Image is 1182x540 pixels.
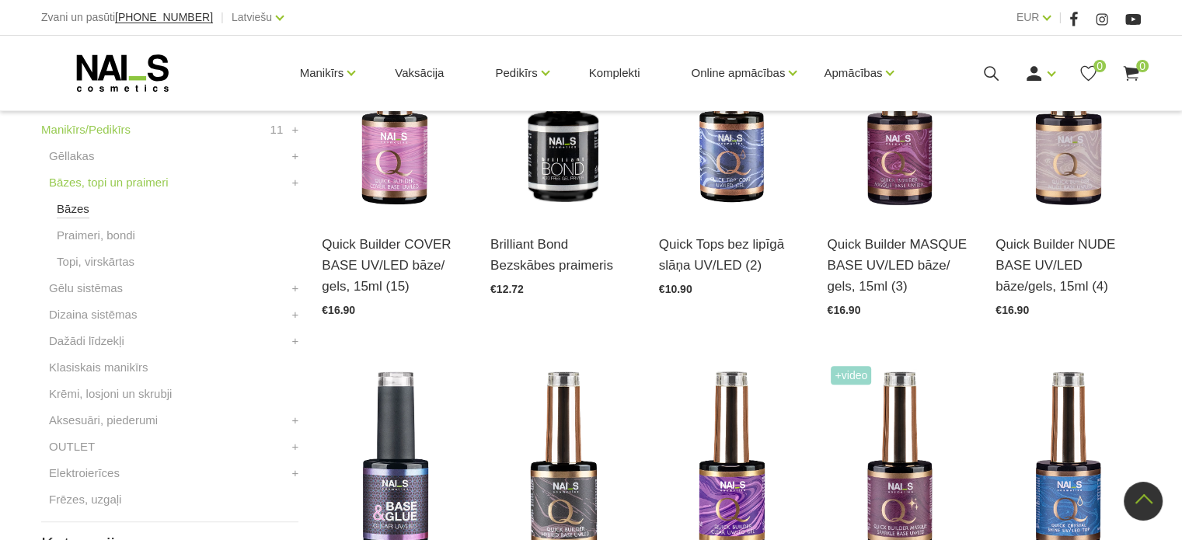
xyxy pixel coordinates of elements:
a: Elektroierīces [49,464,120,483]
a: Pedikīrs [495,42,537,104]
span: | [221,8,224,27]
a: 0 [1079,64,1098,83]
a: [PHONE_NUMBER] [115,12,213,23]
a: + [292,305,299,324]
img: Lieliskas noturības kamuflējošā bāze/gels, kas ir saudzīga pret dabīgo nagu un nebojā naga plātni... [995,15,1141,214]
a: + [292,411,299,430]
a: Quick Builder MASQUE BASE UV/LED bāze/ gels, 15ml (3) [827,234,972,298]
a: 0 [1121,64,1141,83]
a: + [292,279,299,298]
span: €16.90 [827,304,860,316]
span: +Video [831,366,871,385]
a: EUR [1016,8,1040,26]
a: + [292,147,299,165]
img: Quick Masque base – viegli maskējoša bāze/gels. Šī bāze/gels ir unikāls produkts ar daudz izmanto... [827,15,972,214]
a: Gēllakas [49,147,94,165]
a: Brilliant Bond Bezskābes praimeris [490,234,636,276]
span: 0 [1136,60,1149,72]
span: 0 [1093,60,1106,72]
span: €10.90 [659,283,692,295]
span: €16.90 [322,304,355,316]
a: Praimeri, bondi [57,226,135,245]
img: Šī brīža iemīlētākais produkts, kas nepieviļ nevienu meistaru.Perfektas noturības kamuflāžas bāze... [322,15,467,214]
a: OUTLET [49,437,95,456]
a: Komplekti [577,36,653,110]
span: | [1058,8,1062,27]
a: Vaksācija [382,36,456,110]
a: Gēlu sistēmas [49,279,123,298]
a: + [292,464,299,483]
a: Krēmi, losjoni un skrubji [49,385,172,403]
a: Topi, virskārtas [57,253,134,271]
span: €16.90 [995,304,1029,316]
div: Zvani un pasūti [41,8,213,27]
a: Bāzes, topi un praimeri [49,173,168,192]
a: Quick Builder NUDE BASE UV/LED bāze/gels, 15ml (4) [995,234,1141,298]
a: + [292,332,299,350]
a: Dizaina sistēmas [49,305,137,324]
img: Bezskābes saķeres kārta nagiem.Skābi nesaturošs līdzeklis, kas nodrošina lielisku dabīgā naga saķ... [490,15,636,214]
a: Latviešu [232,8,272,26]
a: Quick Tops bez lipīgā slāņa UV/LED (2) [659,234,804,276]
a: Quick Builder COVER BASE UV/LED bāze/ gels, 15ml (15) [322,234,467,298]
a: Manikīrs/Pedikīrs [41,120,131,139]
span: 11 [270,120,284,139]
a: + [292,437,299,456]
a: Dažādi līdzekļi [49,332,124,350]
a: + [292,173,299,192]
span: [PHONE_NUMBER] [115,11,213,23]
a: Klasiskais manikīrs [49,358,148,377]
a: Bāzes [57,200,89,218]
a: + [292,120,299,139]
a: Aksesuāri, piederumi [49,411,158,430]
a: Manikīrs [300,42,344,104]
a: Online apmācības [691,42,785,104]
span: €12.72 [490,283,524,295]
img: Virsējais pārklājums bez lipīgā slāņa.Nodrošina izcilu spīdumu manikīram līdz pat nākamajai profi... [659,15,804,214]
a: Frēzes, uzgaļi [49,490,121,509]
a: Apmācības [824,42,882,104]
